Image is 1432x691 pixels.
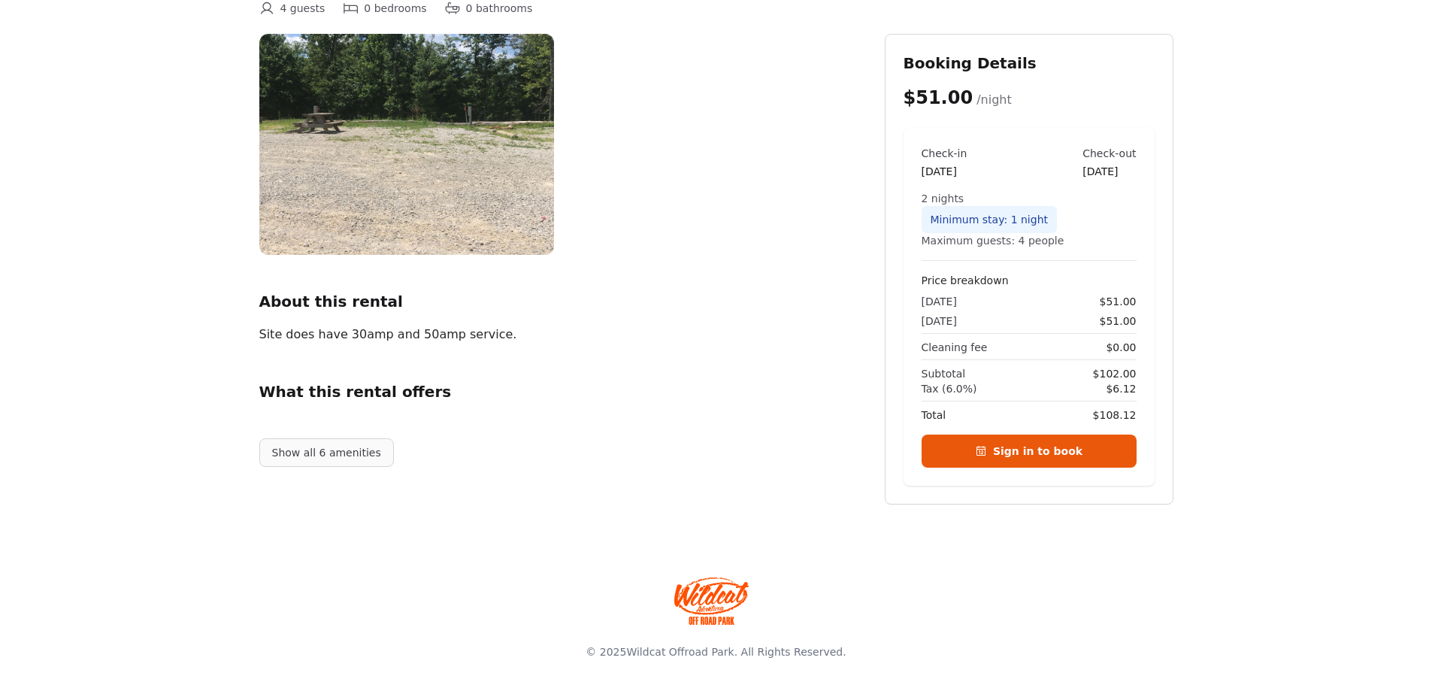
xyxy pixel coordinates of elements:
span: 4 guests [280,1,325,16]
h4: Price breakdown [922,273,1137,288]
span: $6.12 [1106,381,1136,396]
span: Subtotal [922,366,966,381]
div: 2 nights [922,191,1137,206]
div: Maximum guests: 4 people [922,233,1137,248]
span: [DATE] [922,314,957,329]
span: [DATE] [922,294,957,309]
span: $51.00 [1100,294,1137,309]
span: /night [976,92,1012,107]
h2: About this rental [259,291,861,312]
span: Cleaning fee [922,340,988,355]
img: campsite%2035.JPG [259,34,554,255]
div: Site does have 30amp and 50amp service. [259,324,757,345]
div: Check-in [922,146,967,161]
span: $51.00 [1100,314,1137,329]
span: $0.00 [1106,340,1136,355]
span: $108.12 [1093,408,1137,423]
h2: Booking Details [904,53,1155,74]
div: [DATE] [922,164,967,179]
div: Minimum stay: 1 night [922,206,1058,233]
span: Tax (6.0%) [922,381,977,396]
span: © 2025 . All Rights Reserved. [586,646,846,658]
span: $102.00 [1093,366,1137,381]
h2: What this rental offers [259,381,861,402]
span: $51.00 [904,87,973,108]
img: Wildcat Offroad park [674,577,749,625]
button: Show all 6 amenities [259,438,394,467]
a: Wildcat Offroad Park [626,646,734,658]
div: [DATE] [1082,164,1136,179]
span: Total [922,408,946,423]
a: Sign in to book [922,435,1137,468]
div: Check-out [1082,146,1136,161]
span: 0 bedrooms [364,1,426,16]
span: 0 bathrooms [466,1,533,16]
